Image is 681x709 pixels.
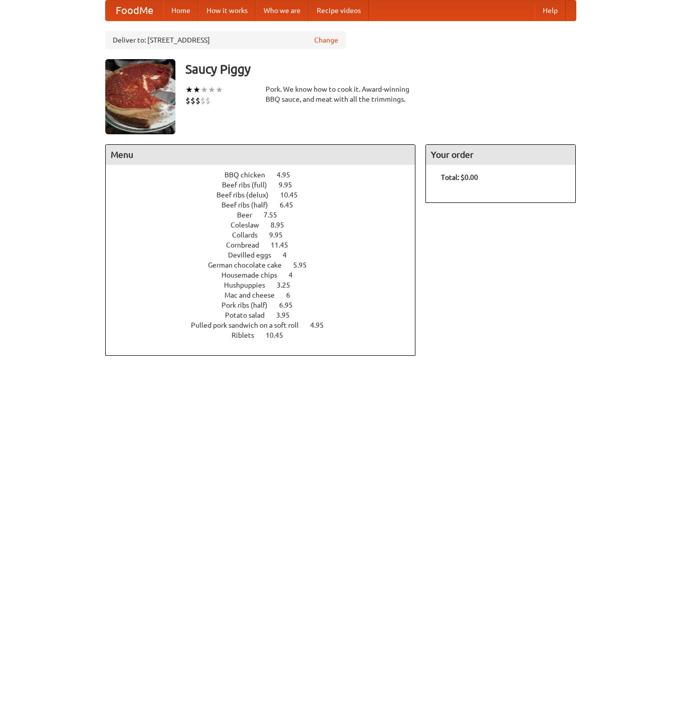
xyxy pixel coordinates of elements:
[286,291,300,299] span: 6
[195,95,200,106] li: $
[224,291,309,299] a: Mac and cheese 6
[309,1,369,21] a: Recipe videos
[191,321,342,329] a: Pulled pork sandwich on a soft roll 4.95
[105,59,175,134] img: angular.jpg
[224,291,285,299] span: Mac and cheese
[277,171,300,179] span: 4.95
[208,84,215,95] li: ★
[280,201,303,209] span: 6.45
[231,221,303,229] a: Coleslaw 8.95
[221,271,311,279] a: Housemade chips 4
[226,241,307,249] a: Cornbread 11.45
[279,181,302,189] span: 9.95
[314,35,338,45] a: Change
[283,251,297,259] span: 4
[228,251,305,259] a: Devilled eggs 4
[221,301,311,309] a: Pork ribs (half) 6.95
[106,1,163,21] a: FoodMe
[224,171,309,179] a: BBQ chicken 4.95
[221,201,278,209] span: Beef ribs (half)
[441,173,478,181] b: Total: $0.00
[225,311,308,319] a: Potato salad 3.95
[200,95,205,106] li: $
[264,211,287,219] span: 7.55
[271,241,298,249] span: 11.45
[232,331,264,339] span: Riblets
[222,181,311,189] a: Beef ribs (full) 9.95
[190,95,195,106] li: $
[221,201,312,209] a: Beef ribs (half) 6.45
[221,301,278,309] span: Pork ribs (half)
[266,84,416,104] div: Pork. We know how to cook it. Award-winning BBQ sauce, and meat with all the trimmings.
[228,251,281,259] span: Devilled eggs
[208,261,325,269] a: German chocolate cake 5.95
[276,311,300,319] span: 3.95
[426,145,575,165] h4: Your order
[224,281,275,289] span: Hushpuppies
[280,191,308,199] span: 10.45
[225,311,275,319] span: Potato salad
[232,331,302,339] a: Riblets 10.45
[289,271,303,279] span: 4
[266,331,293,339] span: 10.45
[231,221,269,229] span: Coleslaw
[224,281,309,289] a: Hushpuppies 3.25
[191,321,309,329] span: Pulled pork sandwich on a soft roll
[163,1,198,21] a: Home
[200,84,208,95] li: ★
[185,84,193,95] li: ★
[237,211,262,219] span: Beer
[205,95,210,106] li: $
[106,145,415,165] h4: Menu
[198,1,256,21] a: How it works
[232,231,301,239] a: Collards 9.95
[222,181,277,189] span: Beef ribs (full)
[216,191,279,199] span: Beef ribs (delux)
[535,1,566,21] a: Help
[221,271,287,279] span: Housemade chips
[232,231,268,239] span: Collards
[256,1,309,21] a: Who we are
[237,211,296,219] a: Beer 7.55
[310,321,334,329] span: 4.95
[193,84,200,95] li: ★
[224,171,275,179] span: BBQ chicken
[208,261,292,269] span: German chocolate cake
[185,95,190,106] li: $
[216,191,316,199] a: Beef ribs (delux) 10.45
[277,281,300,289] span: 3.25
[105,31,346,49] div: Deliver to: [STREET_ADDRESS]
[271,221,294,229] span: 8.95
[185,59,576,79] h3: Saucy Piggy
[279,301,303,309] span: 6.95
[226,241,269,249] span: Cornbread
[293,261,317,269] span: 5.95
[215,84,223,95] li: ★
[269,231,293,239] span: 9.95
